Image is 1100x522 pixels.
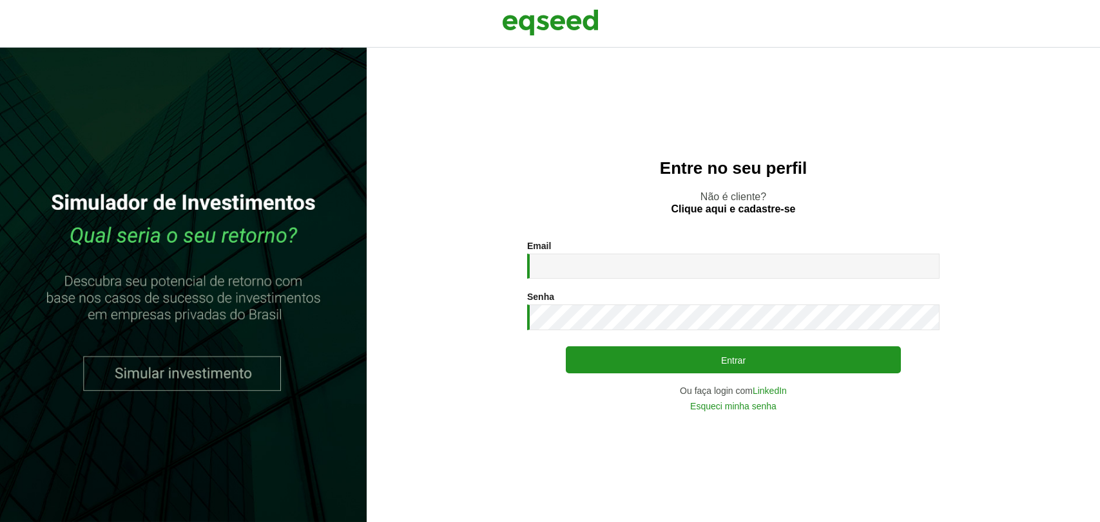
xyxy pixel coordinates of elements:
a: Esqueci minha senha [690,402,777,411]
img: EqSeed Logo [502,6,599,39]
label: Email [527,241,551,250]
div: Ou faça login com [527,386,940,395]
p: Não é cliente? [392,191,1074,215]
a: Clique aqui e cadastre-se [671,204,796,214]
button: Entrar [566,346,901,373]
a: LinkedIn [753,386,787,395]
h2: Entre no seu perfil [392,159,1074,178]
label: Senha [527,292,554,301]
